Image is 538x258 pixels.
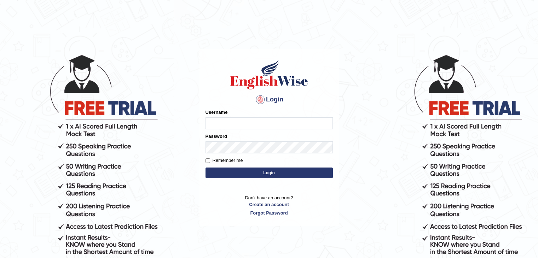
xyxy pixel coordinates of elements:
img: Logo of English Wise sign in for intelligent practice with AI [229,59,310,90]
button: Login [206,168,333,178]
p: Don't have an account? [206,194,333,216]
input: Remember me [206,158,210,163]
label: Remember me [206,157,243,164]
label: Password [206,133,227,140]
h4: Login [206,94,333,105]
label: Username [206,109,228,116]
a: Forgot Password [206,210,333,216]
a: Create an account [206,201,333,208]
